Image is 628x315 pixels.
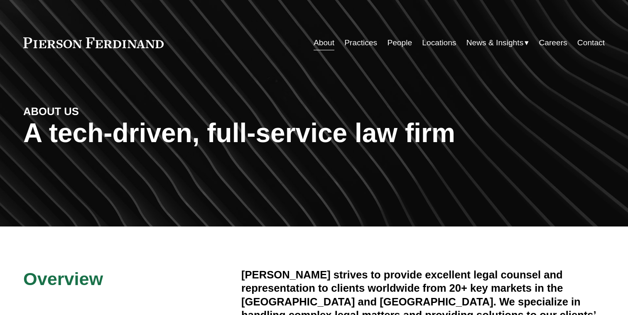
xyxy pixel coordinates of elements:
a: Practices [344,35,377,51]
a: Contact [577,35,605,51]
a: Careers [539,35,567,51]
a: About [314,35,334,51]
span: Overview [23,269,103,289]
strong: ABOUT US [23,106,79,117]
span: News & Insights [466,36,524,50]
a: People [387,35,412,51]
a: Locations [422,35,456,51]
h1: A tech-driven, full-service law firm [23,118,605,148]
a: folder dropdown [466,35,529,51]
